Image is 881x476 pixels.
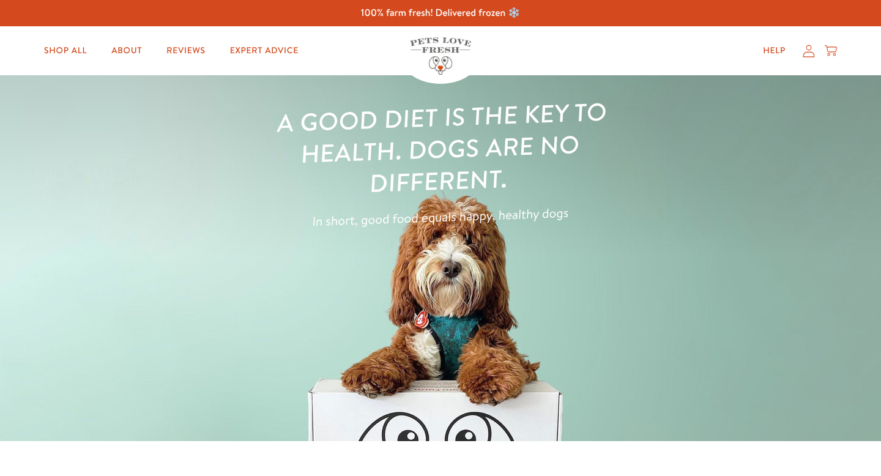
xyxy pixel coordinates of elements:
h1: A good diet is the key to health. Dogs are no different. [262,95,619,203]
a: Expert Advice [220,39,308,63]
a: Help [753,39,795,63]
iframe: Gorgias live chat messenger [820,418,869,464]
a: About [102,39,152,63]
a: Reviews [157,39,215,63]
p: In short, good food equals happy, healthy dogs [264,200,617,234]
a: Shop All [34,39,97,63]
img: Pets Love Fresh [410,37,471,75]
